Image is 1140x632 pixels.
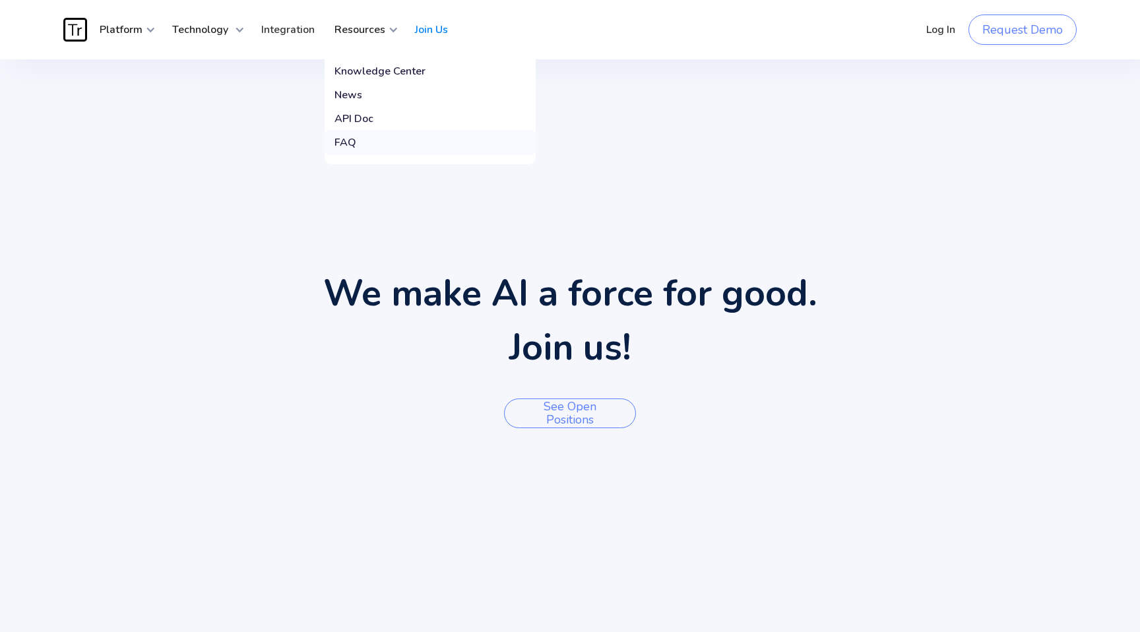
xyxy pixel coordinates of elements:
[334,136,356,149] div: FAQ
[968,15,1077,45] a: Request Demo
[323,267,817,375] h1: We make AI a force for good. Join us!
[325,59,536,83] a: Knowledge Center
[162,10,245,49] div: Technology
[325,107,536,131] a: API Doc
[334,22,385,37] strong: Resources
[325,83,536,107] a: News
[90,10,156,49] div: Platform
[251,10,325,49] a: Integration
[405,10,458,49] a: Join Us
[325,49,536,164] nav: Resources
[334,88,362,102] div: News
[63,18,90,42] a: home
[172,22,228,37] strong: Technology
[325,10,398,49] div: Resources
[325,131,536,154] a: FAQ
[100,22,142,37] strong: Platform
[334,112,373,125] div: API Doc
[334,65,426,78] div: Knowledge Center
[916,10,965,49] a: Log In
[504,398,636,428] a: See open positions
[63,18,87,42] img: Traces Logo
